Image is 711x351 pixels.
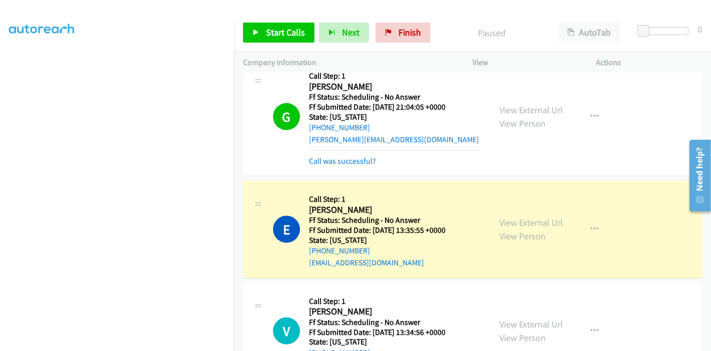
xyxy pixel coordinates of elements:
[596,57,702,69] p: Actions
[682,136,711,215] iframe: Resource Center
[697,23,702,36] div: 0
[309,235,458,245] h5: State: [US_STATE]
[309,225,458,235] h5: Ff Submitted Date: [DATE] 13:35:55 +0000
[499,104,563,116] a: View External Url
[309,327,458,337] h5: Ff Submitted Date: [DATE] 13:34:56 +0000
[444,26,540,40] p: Paused
[309,258,424,267] a: [EMAIL_ADDRESS][DOMAIN_NAME]
[309,112,479,122] h5: State: [US_STATE]
[309,306,458,317] h2: [PERSON_NAME]
[273,317,300,344] div: The call is yet to be attempted
[309,204,458,216] h2: [PERSON_NAME]
[499,332,545,343] a: View Person
[309,156,376,166] a: Call was successful?
[309,215,458,225] h5: Ff Status: Scheduling - No Answer
[472,57,578,69] p: View
[309,102,479,112] h5: Ff Submitted Date: [DATE] 21:04:05 +0000
[273,317,300,344] h1: V
[398,27,421,38] span: Finish
[309,296,458,306] h5: Call Step: 1
[309,317,458,327] h5: Ff Status: Scheduling - No Answer
[309,194,458,204] h5: Call Step: 1
[319,23,369,43] button: Next
[558,23,620,43] button: AutoTab
[273,216,300,243] h1: E
[309,92,479,102] h5: Ff Status: Scheduling - No Answer
[309,123,370,132] a: [PHONE_NUMBER]
[266,27,305,38] span: Start Calls
[499,318,563,330] a: View External Url
[309,337,458,347] h5: State: [US_STATE]
[499,230,545,242] a: View Person
[273,103,300,130] h1: G
[642,27,688,35] div: Delay between calls (in seconds)
[309,246,370,255] a: [PHONE_NUMBER]
[243,57,454,69] p: Company Information
[499,118,545,129] a: View Person
[309,81,458,93] h2: [PERSON_NAME]
[309,135,479,144] a: [PERSON_NAME][EMAIL_ADDRESS][DOMAIN_NAME]
[375,23,430,43] a: Finish
[243,23,314,43] a: Start Calls
[309,71,479,81] h5: Call Step: 1
[342,27,359,38] span: Next
[499,217,563,228] a: View External Url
